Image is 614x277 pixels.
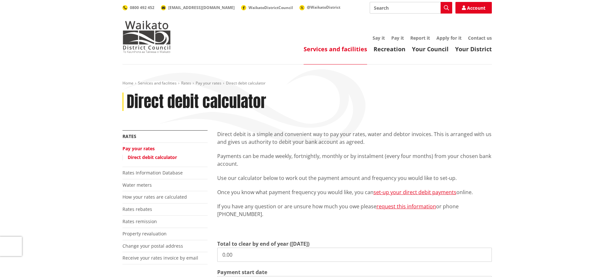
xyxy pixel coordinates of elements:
[374,189,456,196] a: set-up your direct debit payments
[436,35,462,41] a: Apply for it
[217,174,492,182] p: Use our calculator below to work out the payment amount and frequency you would like to set-up.
[374,45,405,53] a: Recreation
[122,145,155,152] a: Pay your rates
[122,231,167,237] a: Property revaluation
[468,35,492,41] a: Contact us
[373,35,385,41] a: Say it
[249,5,293,10] span: WaikatoDistrictCouncil
[122,255,198,261] a: Receive your rates invoice by email
[455,2,492,14] a: Account
[196,80,221,86] a: Pay your rates
[376,203,436,210] a: request this information
[217,203,492,218] p: If you have any question or are unsure how much you owe please or phone [PHONE_NUMBER].
[122,5,154,10] a: 0800 492 452
[307,5,340,10] span: @WaikatoDistrict
[122,218,157,224] a: Rates remission
[370,2,452,14] input: Search input
[122,206,152,212] a: Rates rebates
[122,81,492,86] nav: breadcrumb
[412,45,449,53] a: Your Council
[127,93,266,111] h1: Direct debit calculator
[391,35,404,41] a: Pay it
[122,194,187,200] a: How your rates are calculated
[410,35,430,41] a: Report it
[130,5,154,10] span: 0800 492 452
[241,5,293,10] a: WaikatoDistrictCouncil
[161,5,235,10] a: [EMAIL_ADDRESS][DOMAIN_NAME]
[122,80,133,86] a: Home
[455,45,492,53] a: Your District
[122,243,183,249] a: Change your postal address
[304,45,367,53] a: Services and facilities
[138,80,177,86] a: Services and facilities
[217,152,492,168] p: Payments can be made weekly, fortnightly, monthly or by instalment (every four months) from your ...
[217,268,267,276] label: Payment start date
[217,240,309,248] label: Total to clear by end of year ([DATE])
[217,188,492,196] p: Once you know what payment frequency you would like, you can online.
[122,182,152,188] a: Water meters
[128,154,177,160] a: Direct debit calculator
[226,80,266,86] span: Direct debit calculator
[299,5,340,10] a: @WaikatoDistrict
[168,5,235,10] span: [EMAIL_ADDRESS][DOMAIN_NAME]
[122,21,171,53] img: Waikato District Council - Te Kaunihera aa Takiwaa o Waikato
[181,80,191,86] a: Rates
[122,170,183,176] a: Rates Information Database
[122,133,136,139] a: Rates
[217,130,492,146] p: Direct debit is a simple and convenient way to pay your rates, water and debtor invoices. This is...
